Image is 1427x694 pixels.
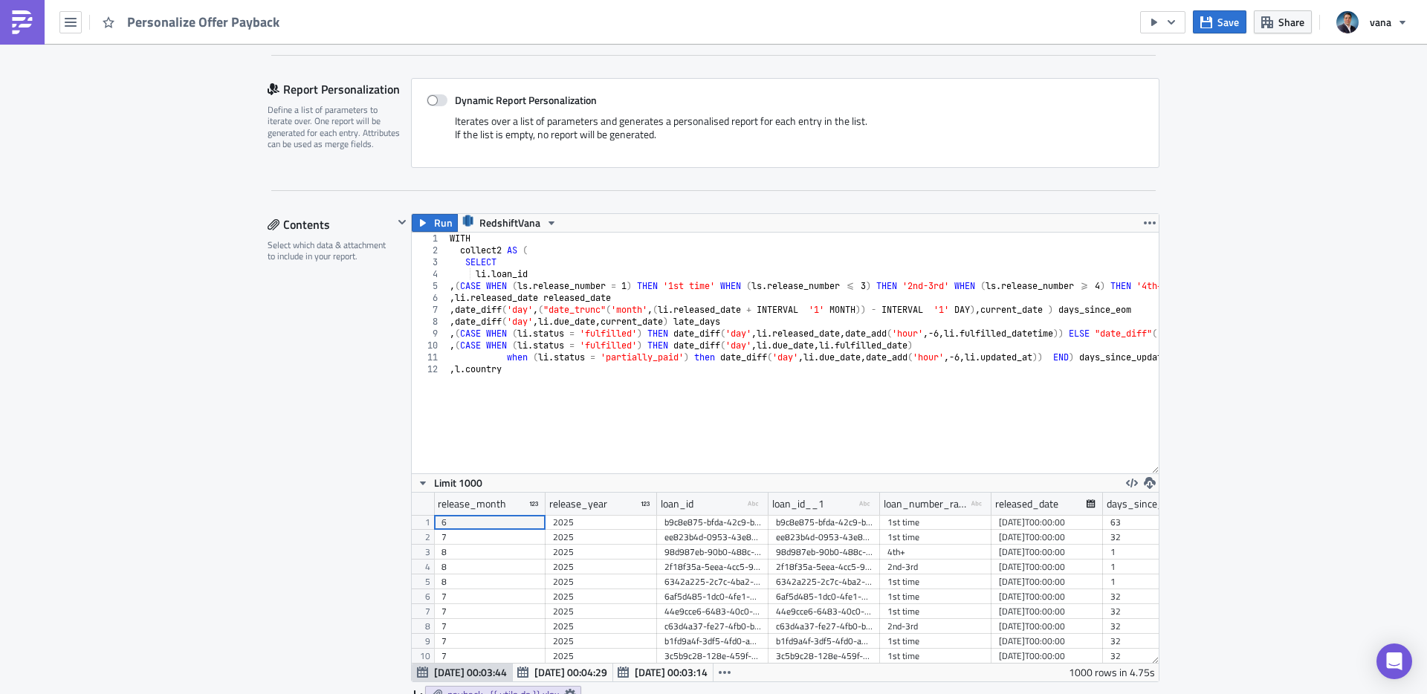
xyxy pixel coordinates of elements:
div: 2 [412,244,447,256]
div: 2025 [553,530,650,545]
div: 6 [441,515,538,530]
div: 2025 [553,560,650,574]
span: Save [1217,14,1239,30]
span: Share [1278,14,1304,30]
div: Define a list of parameters to iterate over. One report will be generated for each entry. Attribu... [268,104,401,150]
div: 1st time [887,530,984,545]
span: RedshiftVana [479,214,540,232]
div: c63d4a37-fe27-4fb0-bbcd-81f3ceaf9816 [664,619,761,634]
div: loan_number_range [884,493,971,515]
div: 1st time [887,515,984,530]
div: released_date [995,493,1058,515]
div: 7 [441,634,538,649]
div: [DATE]T00:00:00 [999,574,1096,589]
div: 32 [1110,530,1207,545]
div: 32 [1110,634,1207,649]
div: 4th+ [887,545,984,560]
div: ee823b4d-0953-43e8-8acf-a7245609e430 [664,530,761,545]
div: 2025 [553,604,650,619]
div: 1 [1110,560,1207,574]
span: [DATE] 00:03:14 [635,664,708,680]
div: 5 [412,280,447,292]
div: 6 [412,292,447,304]
div: Iterates over a list of parameters and generates a personalised report for each entry in the list... [427,114,1144,152]
div: b9c8e875-bfda-42c9-b9a3-5939fa10e5d2 [664,515,761,530]
div: b9c8e875-bfda-42c9-b9a3-5939fa10e5d2 [776,515,873,530]
button: Share [1254,10,1312,33]
div: 98d987eb-90b0-488c-849e-e5f62eda9a73 [776,545,873,560]
div: 44e9cce6-6483-40c0-a20b-487ecd08a618 [776,604,873,619]
div: release_year [549,493,607,515]
div: loan_id__1 [772,493,824,515]
div: 7 [441,649,538,664]
body: Rich Text Area. Press ALT-0 for help. [6,6,710,18]
div: Report Personalization [268,78,411,100]
div: [DATE]T00:00:00 [999,515,1096,530]
div: 6af5d485-1dc0-4fe1-9627-fbace209cf50 [776,589,873,604]
div: 2025 [553,574,650,589]
div: 1 [1110,574,1207,589]
div: 63 [1110,515,1207,530]
div: 6342a225-2c7c-4ba2-935d-b87c406c9b30 [664,574,761,589]
img: Avatar [1335,10,1360,35]
div: 1st time [887,634,984,649]
div: 1st time [887,574,984,589]
div: days_since_eom [1107,493,1183,515]
button: [DATE] 00:03:14 [612,664,713,681]
div: [DATE]T00:00:00 [999,619,1096,634]
div: 6af5d485-1dc0-4fe1-9627-fbace209cf50 [664,589,761,604]
span: Run [434,214,453,232]
div: 12 [412,363,447,375]
div: 2f18f35a-5eea-4cc5-9afc-38f130aada16 [776,560,873,574]
span: Limit 1000 [434,475,482,490]
div: 3c5b9c28-128e-459f-bfe7-94d2e36694b0 [776,649,873,664]
div: 2nd-3rd [887,619,984,634]
span: [DATE] 00:03:44 [434,664,507,680]
div: [DATE]T00:00:00 [999,634,1096,649]
button: [DATE] 00:03:44 [412,664,513,681]
div: 11 [412,351,447,363]
div: 7 [441,604,538,619]
div: 2f18f35a-5eea-4cc5-9afc-38f130aada16 [664,560,761,574]
button: Hide content [393,213,411,231]
div: 32 [1110,589,1207,604]
span: [DATE] 00:04:29 [534,664,607,680]
span: vana [1370,14,1391,30]
div: 10 [412,340,447,351]
div: loan_id [661,493,693,515]
button: Save [1193,10,1246,33]
div: 7 [412,304,447,316]
div: 8 [441,574,538,589]
button: vana [1327,6,1416,39]
div: 3c5b9c28-128e-459f-bfe7-94d2e36694b0 [664,649,761,664]
div: 44e9cce6-6483-40c0-a20b-487ecd08a618 [664,604,761,619]
div: 32 [1110,604,1207,619]
div: 2025 [553,515,650,530]
div: 1 [1110,545,1207,560]
div: 8 [441,545,538,560]
div: 7 [441,619,538,634]
div: 1 [412,233,447,244]
div: b1fd9a4f-3df5-4fd0-a82c-7e3e13289ed4 [776,634,873,649]
div: 1st time [887,649,984,664]
div: 7 [441,589,538,604]
button: RedshiftVana [457,214,563,232]
div: ee823b4d-0953-43e8-8acf-a7245609e430 [776,530,873,545]
div: 4 [412,268,447,280]
div: b1fd9a4f-3df5-4fd0-a82c-7e3e13289ed4 [664,634,761,649]
div: [DATE]T00:00:00 [999,649,1096,664]
div: 2025 [553,619,650,634]
div: Select which data & attachment to include in your report. [268,239,393,262]
div: [DATE]T00:00:00 [999,560,1096,574]
div: c63d4a37-fe27-4fb0-bbcd-81f3ceaf9816 [776,619,873,634]
div: [DATE]T00:00:00 [999,604,1096,619]
span: Personalize Offer Payback [127,13,281,30]
div: 9 [412,328,447,340]
div: [DATE]T00:00:00 [999,530,1096,545]
div: 1000 rows in 4.75s [1069,664,1155,681]
strong: Payback Personalize Offer [6,6,137,18]
div: [DATE]T00:00:00 [999,589,1096,604]
div: 2025 [553,589,650,604]
strong: Dynamic Report Personalization [455,92,597,108]
img: PushMetrics [10,10,34,34]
